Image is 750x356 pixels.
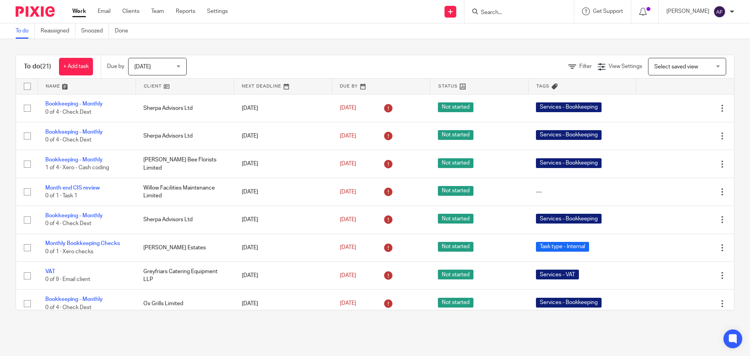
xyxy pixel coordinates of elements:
[340,106,356,111] span: [DATE]
[136,122,234,150] td: Sherpa Advisors Ltd
[115,23,134,39] a: Done
[593,9,623,14] span: Get Support
[579,64,592,69] span: Filter
[136,94,234,122] td: Sherpa Advisors Ltd
[713,5,726,18] img: svg%3E
[45,305,91,310] span: 0 of 4 · Check Dext
[438,186,473,196] span: Not started
[438,130,473,140] span: Not started
[438,298,473,308] span: Not started
[480,9,550,16] input: Search
[234,206,332,234] td: [DATE]
[45,101,103,107] a: Bookkeeping - Monthly
[654,64,698,70] span: Select saved view
[340,161,356,166] span: [DATE]
[45,165,109,171] span: 1 of 4 · Xero - Cash coding
[24,63,51,71] h1: To do
[45,249,93,254] span: 0 of 1 · Xero checks
[536,242,589,252] span: Task type - Internal
[234,290,332,317] td: [DATE]
[45,193,77,199] span: 0 of 1 · Task 1
[438,270,473,279] span: Not started
[41,23,75,39] a: Reassigned
[151,7,164,15] a: Team
[340,301,356,306] span: [DATE]
[98,7,111,15] a: Email
[536,130,602,140] span: Services - Bookkeeping
[45,185,100,191] a: Month end CIS review
[136,262,234,290] td: Greyfriars Catering Equipment LLP
[438,214,473,224] span: Not started
[16,23,35,39] a: To do
[136,206,234,234] td: Sherpa Advisors Ltd
[45,269,55,274] a: VAT
[81,23,109,39] a: Snoozed
[59,58,93,75] a: + Add task
[136,178,234,206] td: Willow Facilities Maintenance Limited
[340,189,356,195] span: [DATE]
[536,188,628,196] div: ---
[45,157,103,163] a: Bookkeeping - Monthly
[107,63,124,70] p: Due by
[234,178,332,206] td: [DATE]
[438,102,473,112] span: Not started
[45,129,103,135] a: Bookkeeping - Monthly
[340,273,356,278] span: [DATE]
[234,234,332,261] td: [DATE]
[536,84,550,88] span: Tags
[176,7,195,15] a: Reports
[136,234,234,261] td: [PERSON_NAME] Estates
[438,242,473,252] span: Not started
[536,270,579,279] span: Services - VAT
[45,137,91,143] span: 0 of 4 · Check Dext
[234,94,332,122] td: [DATE]
[609,64,642,69] span: View Settings
[666,7,709,15] p: [PERSON_NAME]
[45,221,91,227] span: 0 of 4 · Check Dext
[536,102,602,112] span: Services - Bookkeeping
[136,150,234,178] td: [PERSON_NAME] Bee Florists Limited
[536,298,602,308] span: Services - Bookkeeping
[40,63,51,70] span: (21)
[45,297,103,302] a: Bookkeeping - Monthly
[536,158,602,168] span: Services - Bookkeeping
[136,290,234,317] td: Ox Grills Limited
[207,7,228,15] a: Settings
[16,6,55,17] img: Pixie
[72,7,86,15] a: Work
[134,64,151,70] span: [DATE]
[122,7,139,15] a: Clients
[45,241,120,246] a: Monthly Bookkeeping Checks
[234,262,332,290] td: [DATE]
[234,122,332,150] td: [DATE]
[536,214,602,224] span: Services - Bookkeeping
[234,150,332,178] td: [DATE]
[45,109,91,115] span: 0 of 4 · Check Dext
[340,245,356,250] span: [DATE]
[45,213,103,218] a: Bookkeeping - Monthly
[45,277,90,282] span: 0 of 9 · Email client
[340,217,356,222] span: [DATE]
[340,133,356,139] span: [DATE]
[438,158,473,168] span: Not started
